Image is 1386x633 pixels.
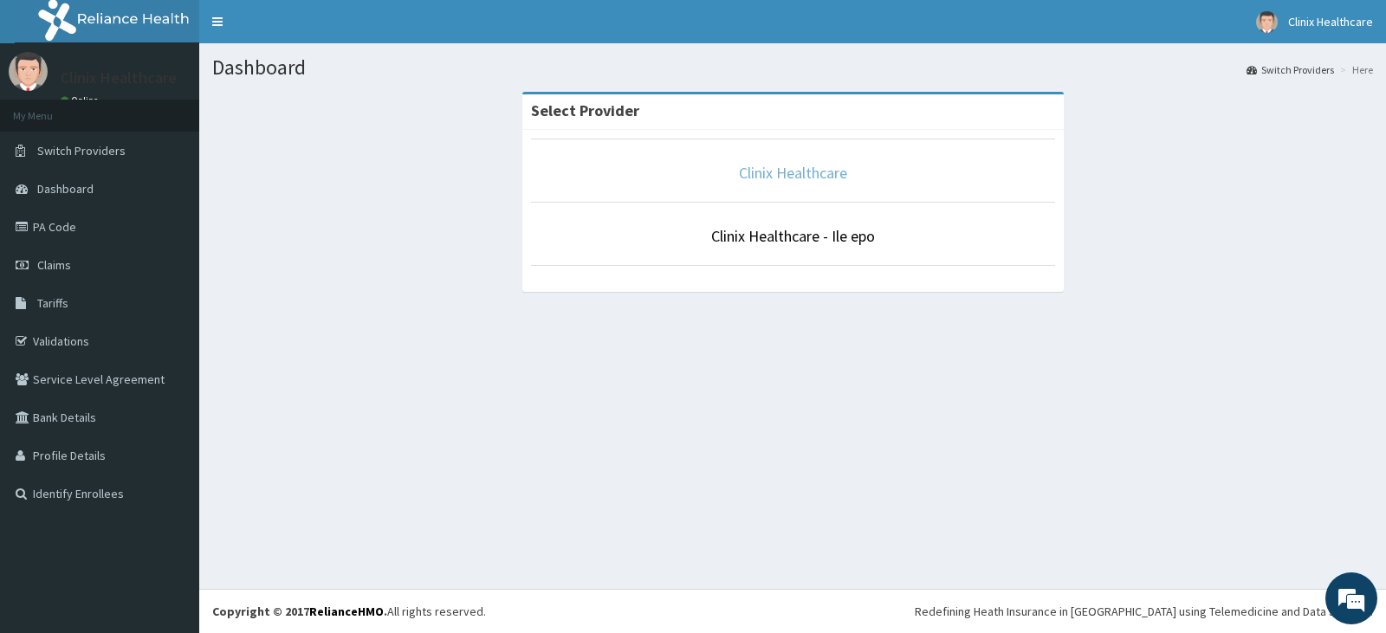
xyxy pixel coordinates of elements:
[37,181,94,197] span: Dashboard
[711,226,875,246] a: Clinix Healthcare - Ile epo
[37,143,126,158] span: Switch Providers
[1336,62,1373,77] li: Here
[199,589,1386,633] footer: All rights reserved.
[531,100,639,120] strong: Select Provider
[37,295,68,311] span: Tariffs
[915,603,1373,620] div: Redefining Heath Insurance in [GEOGRAPHIC_DATA] using Telemedicine and Data Science!
[61,94,102,107] a: Online
[212,604,387,619] strong: Copyright © 2017 .
[9,52,48,91] img: User Image
[1256,11,1278,33] img: User Image
[1288,14,1373,29] span: Clinix Healthcare
[739,163,847,183] a: Clinix Healthcare
[37,257,71,273] span: Claims
[212,56,1373,79] h1: Dashboard
[61,70,177,86] p: Clinix Healthcare
[309,604,384,619] a: RelianceHMO
[1247,62,1334,77] a: Switch Providers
